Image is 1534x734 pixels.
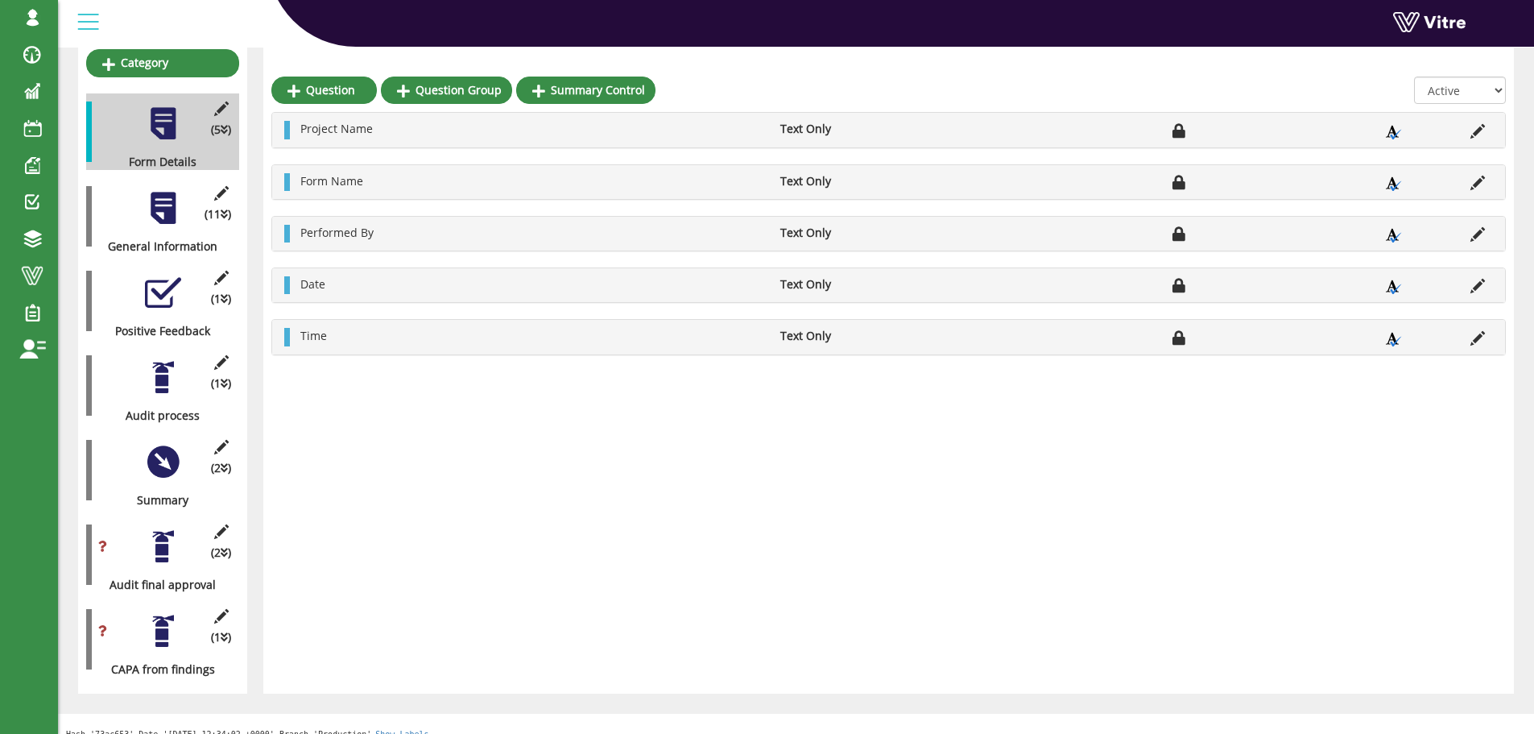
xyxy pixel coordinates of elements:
[86,238,227,255] div: General Information
[271,77,377,104] a: Question
[772,328,953,344] li: Text Only
[772,121,953,137] li: Text Only
[300,121,373,136] span: Project Name
[772,276,953,292] li: Text Only
[86,408,227,424] div: Audit process
[211,291,231,307] span: (1 )
[300,276,325,292] span: Date
[86,49,239,77] a: Category
[772,225,953,241] li: Text Only
[86,154,227,170] div: Form Details
[86,577,227,593] div: Audit final approval
[381,77,512,104] a: Question Group
[86,323,227,339] div: Positive Feedback
[211,375,231,392] span: (1 )
[205,206,231,222] span: (11 )
[86,661,227,678] div: CAPA from findings
[211,629,231,645] span: (1 )
[300,328,327,343] span: Time
[86,492,227,508] div: Summary
[772,173,953,189] li: Text Only
[211,460,231,476] span: (2 )
[516,77,655,104] a: Summary Control
[211,122,231,138] span: (5 )
[300,225,374,240] span: Performed By
[211,545,231,561] span: (2 )
[300,173,363,189] span: Form Name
